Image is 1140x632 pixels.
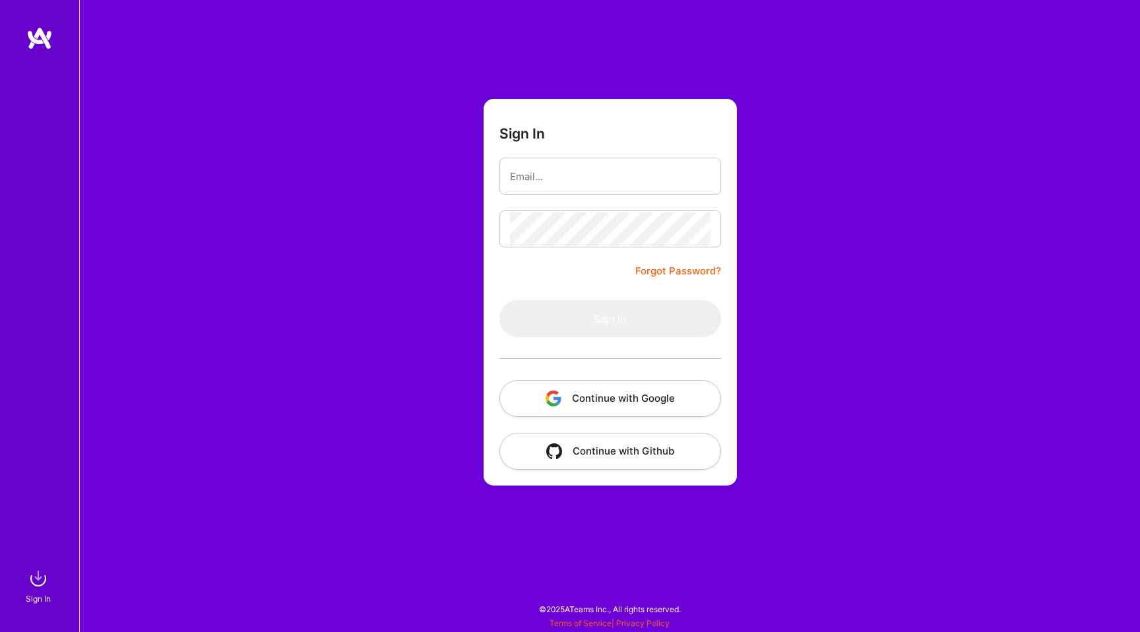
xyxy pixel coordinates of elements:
[25,565,51,592] img: sign in
[499,380,721,417] button: Continue with Google
[26,26,53,50] img: logo
[550,618,670,628] span: |
[79,592,1140,625] div: © 2025 ATeams Inc., All rights reserved.
[546,391,561,406] img: icon
[28,565,51,606] a: sign inSign In
[499,125,545,142] h3: Sign In
[26,592,51,606] div: Sign In
[499,433,721,470] button: Continue with Github
[635,263,721,279] a: Forgot Password?
[616,618,670,628] a: Privacy Policy
[499,300,721,337] button: Sign In
[510,160,711,193] input: Email...
[550,618,612,628] a: Terms of Service
[546,443,562,459] img: icon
